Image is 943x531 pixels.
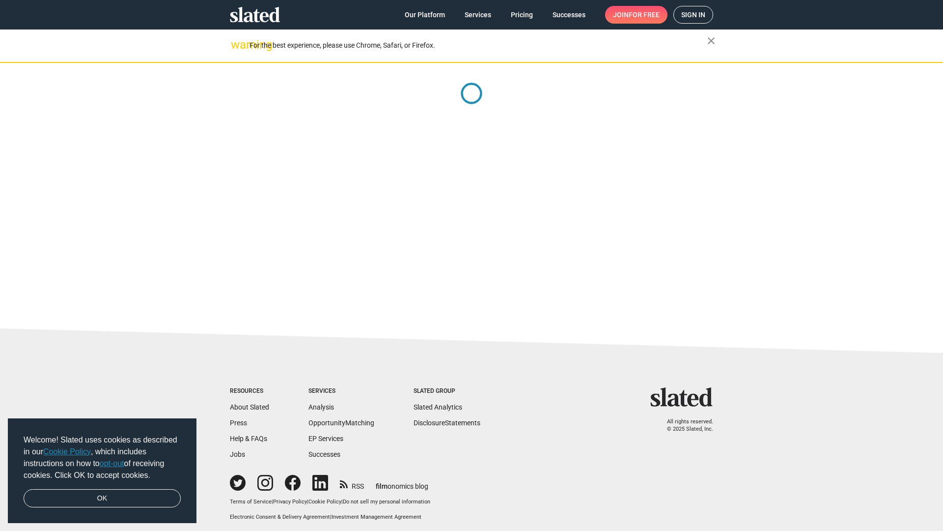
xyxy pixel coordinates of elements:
[545,6,593,24] a: Successes
[397,6,453,24] a: Our Platform
[100,459,124,468] a: opt-out
[673,6,713,24] a: Sign in
[230,514,330,520] a: Electronic Consent & Delivery Agreement
[414,419,480,427] a: DisclosureStatements
[24,489,181,508] a: dismiss cookie message
[341,499,343,505] span: |
[457,6,499,24] a: Services
[657,418,713,433] p: All rights reserved. © 2025 Slated, Inc.
[340,476,364,491] a: RSS
[613,6,660,24] span: Join
[308,450,340,458] a: Successes
[231,39,243,51] mat-icon: warning
[308,403,334,411] a: Analysis
[376,474,428,491] a: filmonomics blog
[230,450,245,458] a: Jobs
[629,6,660,24] span: for free
[681,6,705,23] span: Sign in
[230,499,272,505] a: Terms of Service
[414,403,462,411] a: Slated Analytics
[230,387,269,395] div: Resources
[705,35,717,47] mat-icon: close
[465,6,491,24] span: Services
[511,6,533,24] span: Pricing
[308,419,374,427] a: OpportunityMatching
[308,499,341,505] a: Cookie Policy
[307,499,308,505] span: |
[230,419,247,427] a: Press
[43,447,91,456] a: Cookie Policy
[230,403,269,411] a: About Slated
[332,514,421,520] a: Investment Management Agreement
[405,6,445,24] span: Our Platform
[553,6,585,24] span: Successes
[605,6,667,24] a: Joinfor free
[250,39,707,52] div: For the best experience, please use Chrome, Safari, or Firefox.
[376,482,388,490] span: film
[308,435,343,442] a: EP Services
[343,499,430,506] button: Do not sell my personal information
[272,499,273,505] span: |
[330,514,332,520] span: |
[414,387,480,395] div: Slated Group
[273,499,307,505] a: Privacy Policy
[308,387,374,395] div: Services
[230,435,267,442] a: Help & FAQs
[503,6,541,24] a: Pricing
[24,434,181,481] span: Welcome! Slated uses cookies as described in our , which includes instructions on how to of recei...
[8,418,196,524] div: cookieconsent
